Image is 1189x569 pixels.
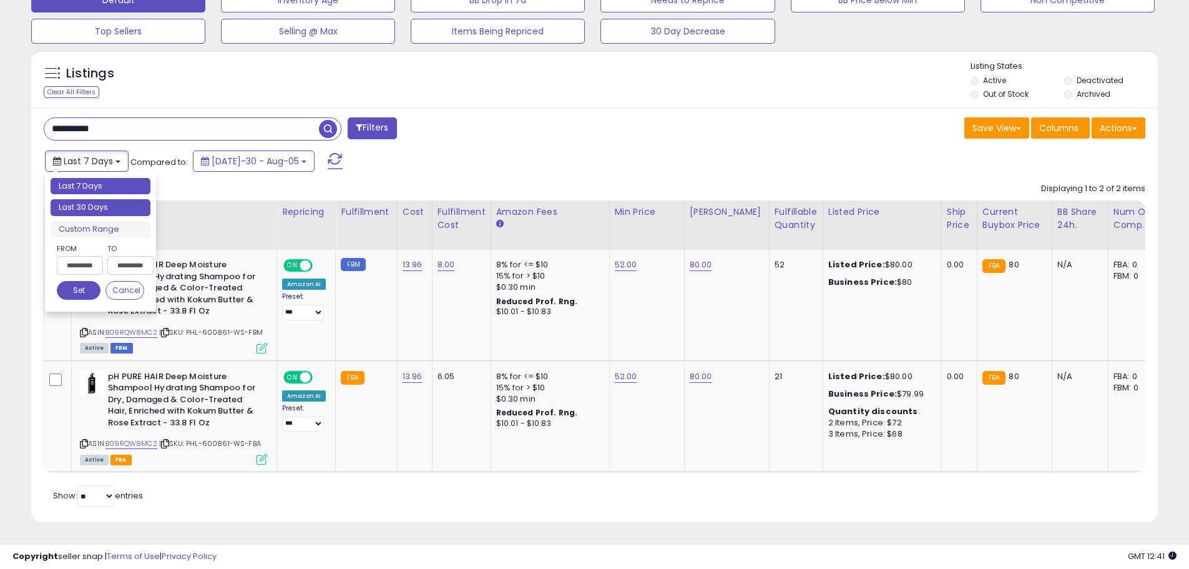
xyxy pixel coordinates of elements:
[159,438,261,448] span: | SKU: PHL-600861-WS-FBA
[403,205,427,219] div: Cost
[285,260,300,271] span: ON
[53,490,143,502] span: Show: entries
[1077,89,1110,99] label: Archived
[1009,370,1019,382] span: 80
[1039,122,1079,134] span: Columns
[107,242,144,255] label: To
[983,75,1006,86] label: Active
[828,276,897,288] b: Business Price:
[80,455,109,465] span: All listings currently available for purchase on Amazon
[1113,259,1155,270] div: FBA: 0
[221,19,395,44] button: Selling @ Max
[690,370,712,383] a: 80.00
[44,86,99,98] div: Clear All Filters
[496,418,600,429] div: $10.01 - $10.83
[77,205,272,219] div: Title
[1057,259,1098,270] div: N/A
[828,388,932,400] div: $79.99
[1077,75,1123,86] label: Deactivated
[947,205,972,232] div: Ship Price
[690,205,764,219] div: [PERSON_NAME]
[828,428,932,440] div: 3 Items, Price: $68
[438,205,486,232] div: Fulfillment Cost
[348,117,396,139] button: Filters
[496,219,504,230] small: Amazon Fees.
[110,343,133,354] span: FBM
[403,259,423,271] a: 13.96
[105,327,157,338] a: B09RQW8MC2
[982,205,1047,232] div: Current Buybox Price
[57,242,100,255] label: From
[964,117,1029,139] button: Save View
[311,260,331,271] span: OFF
[982,259,1006,273] small: FBA
[212,155,299,167] span: [DATE]-30 - Aug-05
[600,19,775,44] button: 30 Day Decrease
[496,407,578,418] b: Reduced Prof. Rng.
[130,156,188,168] span: Compared to:
[1113,371,1155,382] div: FBA: 0
[31,19,205,44] button: Top Sellers
[947,371,967,382] div: 0.00
[1113,382,1155,393] div: FBM: 0
[828,259,932,270] div: $80.00
[828,405,918,417] b: Quantity discounts
[615,205,679,219] div: Min Price
[193,151,315,172] button: [DATE]-30 - Aug-05
[1128,550,1177,562] span: 2025-08-13 12:41 GMT
[496,296,578,307] b: Reduced Prof. Rng.
[828,277,932,288] div: $80
[615,370,637,383] a: 52.00
[496,371,600,382] div: 8% for <= $10
[282,404,326,432] div: Preset:
[1009,259,1019,270] span: 80
[496,270,600,282] div: 15% for > $10
[341,258,365,271] small: FBM
[496,393,600,405] div: $0.30 min
[108,371,260,432] b: pH PURE HAIR Deep Moisture Shampoo| Hydrating Shampoo for Dry, Damaged & Color-Treated Hair, Enri...
[80,343,109,354] span: All listings currently available for purchase on Amazon
[51,199,150,216] li: Last 30 Days
[1092,117,1145,139] button: Actions
[105,281,144,300] button: Cancel
[162,550,217,562] a: Privacy Policy
[828,417,932,428] div: 2 Items, Price: $72
[282,279,326,290] div: Amazon AI
[615,259,637,271] a: 52.00
[159,327,263,337] span: | SKU: PHL-600861-WS-FBM
[690,259,712,271] a: 80.00
[828,205,936,219] div: Listed Price
[282,390,326,402] div: Amazon AI
[1031,117,1090,139] button: Columns
[438,371,481,382] div: 6.05
[282,292,326,320] div: Preset:
[947,259,967,270] div: 0.00
[982,371,1006,385] small: FBA
[51,221,150,238] li: Custom Range
[828,259,885,270] b: Listed Price:
[775,259,813,270] div: 52
[107,550,160,562] a: Terms of Use
[496,282,600,293] div: $0.30 min
[51,178,150,195] li: Last 7 Days
[828,406,932,417] div: :
[983,89,1029,99] label: Out of Stock
[496,307,600,317] div: $10.01 - $10.83
[64,155,113,167] span: Last 7 Days
[57,281,100,300] button: Set
[496,205,604,219] div: Amazon Fees
[110,455,132,465] span: FBA
[1113,270,1155,282] div: FBM: 0
[496,259,600,270] div: 8% for <= $10
[80,259,267,352] div: ASIN:
[828,371,932,382] div: $80.00
[341,205,391,219] div: Fulfillment
[108,259,260,320] b: pH PURE HAIR Deep Moisture Shampoo| Hydrating Shampoo for Dry, Damaged & Color-Treated Hair, Enri...
[1057,205,1103,232] div: BB Share 24h.
[775,205,818,232] div: Fulfillable Quantity
[496,382,600,393] div: 15% for > $10
[828,370,885,382] b: Listed Price:
[80,371,267,463] div: ASIN:
[285,372,300,382] span: ON
[105,438,157,449] a: B09RQW8MC2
